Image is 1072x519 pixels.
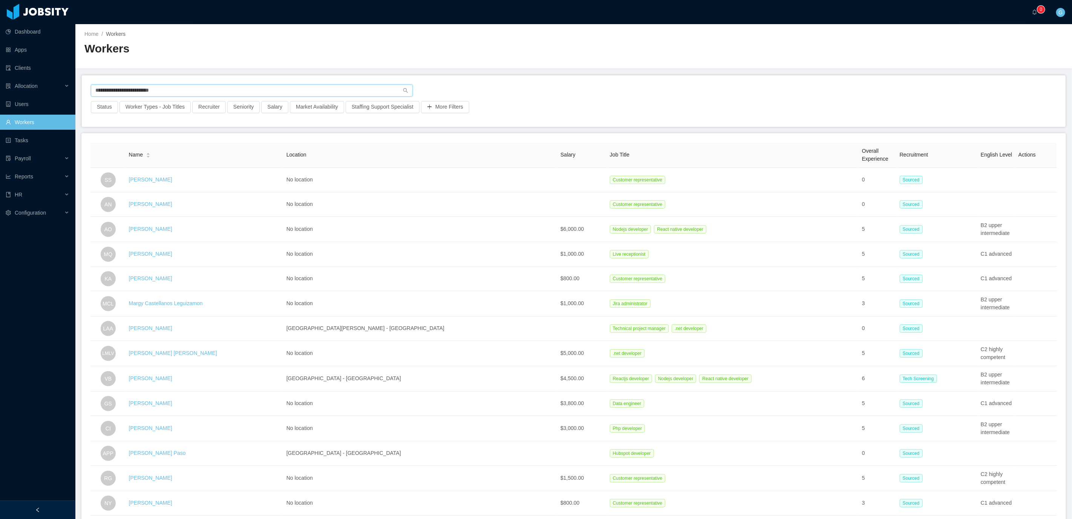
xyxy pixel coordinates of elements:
[978,416,1015,441] td: B2 upper intermediate
[900,500,926,506] a: Sourced
[283,416,557,441] td: No location
[129,475,172,481] a: [PERSON_NAME]
[859,217,897,242] td: 5
[978,392,1015,416] td: C1 advanced
[900,225,923,233] span: Sourced
[283,366,557,392] td: [GEOGRAPHIC_DATA] - [GEOGRAPHIC_DATA]
[6,174,11,179] i: icon: line-chart
[15,192,22,198] span: HR
[561,300,584,306] span: $1,000.00
[561,226,584,232] span: $6,000.00
[900,300,926,306] a: Sourced
[6,115,69,130] a: icon: userWorkers
[283,466,557,491] td: No location
[146,155,150,157] i: icon: caret-down
[610,474,665,482] span: Customer representative
[610,375,652,383] span: Reactjs developer
[978,291,1015,316] td: B2 upper intermediate
[859,491,897,516] td: 3
[900,350,926,356] a: Sourced
[610,275,665,283] span: Customer representative
[561,350,584,356] span: $5,000.00
[978,242,1015,267] td: C1 advanced
[102,347,114,360] span: LMLV
[610,152,629,158] span: Job Title
[103,446,113,461] span: APP
[6,156,11,161] i: icon: file-protect
[104,371,112,386] span: VB
[146,152,150,154] i: icon: caret-up
[1018,152,1036,158] span: Actions
[129,450,186,456] a: [PERSON_NAME] Paso
[978,466,1015,491] td: C2 highly competent
[129,375,172,381] a: [PERSON_NAME]
[900,424,923,433] span: Sourced
[6,24,69,39] a: icon: pie-chartDashboard
[561,251,584,257] span: $1,000.00
[900,299,923,308] span: Sourced
[610,399,644,408] span: Data engineer
[859,341,897,366] td: 5
[900,349,923,358] span: Sourced
[655,375,696,383] span: Nodejs developer
[84,41,574,57] h2: Workers
[859,466,897,491] td: 5
[561,275,580,281] span: $800.00
[900,399,923,408] span: Sourced
[859,366,897,392] td: 6
[283,242,557,267] td: No location
[104,471,112,486] span: RG
[129,350,217,356] a: [PERSON_NAME] [PERSON_NAME]
[6,210,11,215] i: icon: setting
[261,101,288,113] button: Salary
[283,168,557,192] td: No location
[15,155,31,161] span: Payroll
[129,500,172,506] a: [PERSON_NAME]
[104,197,112,212] span: AN
[900,275,926,281] a: Sourced
[192,101,226,113] button: Recruiter
[561,375,584,381] span: $4,500.00
[610,499,665,507] span: Customer representative
[106,421,111,436] span: CI
[104,172,112,187] span: SS
[859,392,897,416] td: 5
[610,200,665,209] span: Customer representative
[6,97,69,112] a: icon: robotUsers
[859,168,897,192] td: 0
[900,324,923,333] span: Sourced
[900,400,926,406] a: Sourced
[900,226,926,232] a: Sourced
[699,375,752,383] span: React native developer
[283,392,557,416] td: No location
[119,101,191,113] button: Worker Types - Job Titles
[900,474,923,482] span: Sourced
[900,177,926,183] a: Sourced
[859,291,897,316] td: 3
[146,152,150,157] div: Sort
[15,174,33,180] span: Reports
[129,275,172,281] a: [PERSON_NAME]
[15,210,46,216] span: Configuration
[129,425,172,431] a: [PERSON_NAME]
[1032,9,1037,15] i: icon: bell
[610,176,665,184] span: Customer representative
[227,101,260,113] button: Seniority
[104,247,113,262] span: MQ
[859,441,897,466] td: 0
[900,499,923,507] span: Sourced
[859,242,897,267] td: 5
[900,449,923,458] span: Sourced
[283,267,557,291] td: No location
[6,60,69,75] a: icon: auditClients
[610,449,654,458] span: Hubspot developer
[900,251,926,257] a: Sourced
[859,192,897,217] td: 0
[129,151,143,159] span: Name
[129,400,172,406] a: [PERSON_NAME]
[283,291,557,316] td: No location
[6,133,69,148] a: icon: profileTasks
[561,500,580,506] span: $800.00
[103,296,114,311] span: MCL
[283,441,557,466] td: [GEOGRAPHIC_DATA] - [GEOGRAPHIC_DATA]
